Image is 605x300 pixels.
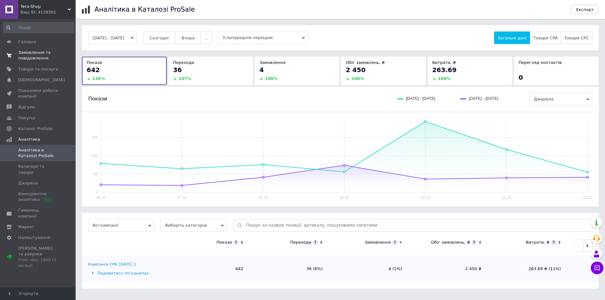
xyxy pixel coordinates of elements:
[18,126,52,132] span: Каталог ProSale
[351,76,364,81] span: 100 %
[87,60,102,65] span: Покази
[95,6,195,13] h1: Аналітика в Каталозі ProSale
[18,257,58,269] div: Prom мікс 1000 (3 місяці)
[204,36,208,40] span: ...
[591,262,603,274] button: Чат з покупцем
[18,207,58,219] span: Гаманець компанії
[18,137,40,142] span: Аналітика
[329,255,408,282] td: 4 (1%)
[519,60,562,65] span: Перегляд контактів
[421,195,430,200] text: 10.10
[18,77,65,83] span: [DEMOGRAPHIC_DATA]
[488,255,567,282] td: 263.69 ₴ (11%)
[265,76,278,81] span: 100 %
[498,36,527,40] span: Загальні дані
[571,5,599,14] button: Експорт
[529,93,592,105] span: Джерела
[18,191,58,202] span: Конкурентна аналітика
[494,31,530,44] button: Загальні дані
[561,31,592,44] button: Товари CPC
[290,240,311,245] div: Переходи
[339,195,349,200] text: 09.10
[18,39,36,45] span: Головна
[346,60,385,65] span: Обіг замовлень, ₴
[20,4,68,9] span: Tera-Shop
[218,31,308,44] span: З попереднім періодом
[533,36,557,40] span: Товари CPA
[18,66,58,72] span: Товари та послуги
[18,50,58,61] span: Замовлення та повідомлення
[258,195,268,200] text: 08.10
[18,224,34,230] span: Маркет
[91,135,98,140] text: 150
[432,60,456,65] span: Витрати, ₴
[170,255,250,282] td: 642
[88,270,169,276] div: Подивитись по каналах
[87,66,100,74] span: 642
[95,190,98,195] text: 0
[18,88,58,99] span: Показники роботи компанії
[18,147,58,159] span: Аналітика в Каталозі ProSale
[438,76,451,81] span: 100 %
[519,74,523,81] span: 0
[259,60,285,65] span: Замовлення
[576,7,594,12] span: Експорт
[179,76,191,81] span: 227 %
[18,164,58,175] span: Категорії та товари
[94,172,98,176] text: 50
[18,246,58,269] span: [PERSON_NAME] та рахунки
[88,95,107,102] span: Покази
[88,219,154,232] span: Всі кампанії
[177,195,187,200] text: 07.10
[246,219,589,231] input: Пошук за назвою позиції, артикулу, пошуковими запитами
[583,195,592,200] text: 12.10
[18,235,50,241] span: Налаштування
[3,22,74,33] input: Пошук
[175,31,201,44] button: Вчора
[432,66,457,74] span: 263.69
[502,195,511,200] text: 11.10
[20,9,76,15] div: Ваш ID: 4139301
[88,31,137,44] button: [DATE] - [DATE]
[91,154,98,158] text: 100
[96,195,106,200] text: 06.10
[161,219,227,232] span: Виберіть категорію
[250,255,329,282] td: 36 (6%)
[150,36,169,40] span: Сьогодні
[92,76,105,81] span: 136 %
[88,262,136,267] div: Кампанія CPA [DATE] 1
[365,240,391,245] div: Замовлення
[18,104,35,110] span: Відгуки
[408,255,488,282] td: 2 450 ₴
[346,66,366,74] span: 2 450
[564,36,589,40] span: Товари CPC
[526,240,550,245] div: Витрати, ₴
[173,66,182,74] span: 36
[259,66,264,74] span: 4
[530,31,561,44] button: Товари CPA
[18,180,38,186] span: Джерела
[18,115,35,121] span: Покупці
[143,31,176,44] button: Сьогодні
[181,36,194,40] span: Вчора
[431,240,470,245] div: Обіг замовлень, ₴
[201,31,211,44] button: ...
[173,60,194,65] span: Переходи
[216,240,232,245] div: Покази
